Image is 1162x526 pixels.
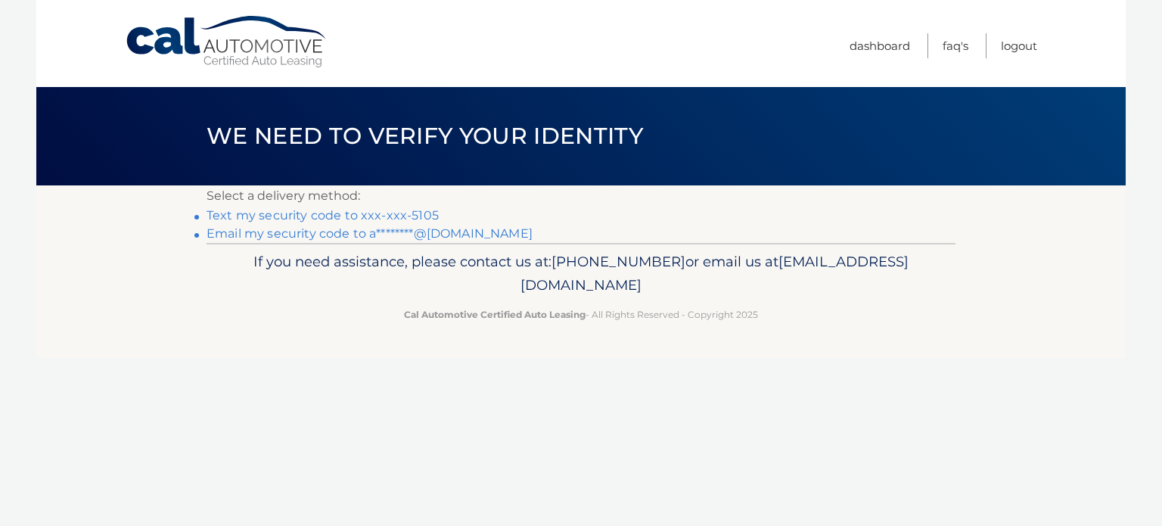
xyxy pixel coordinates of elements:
a: FAQ's [943,33,968,58]
a: Email my security code to a********@[DOMAIN_NAME] [207,226,533,241]
span: [PHONE_NUMBER] [551,253,685,270]
a: Logout [1001,33,1037,58]
strong: Cal Automotive Certified Auto Leasing [404,309,586,320]
p: If you need assistance, please contact us at: or email us at [216,250,946,298]
a: Dashboard [850,33,910,58]
span: We need to verify your identity [207,122,643,150]
p: Select a delivery method: [207,185,955,207]
p: - All Rights Reserved - Copyright 2025 [216,307,946,322]
a: Cal Automotive [125,15,329,69]
a: Text my security code to xxx-xxx-5105 [207,208,439,223]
